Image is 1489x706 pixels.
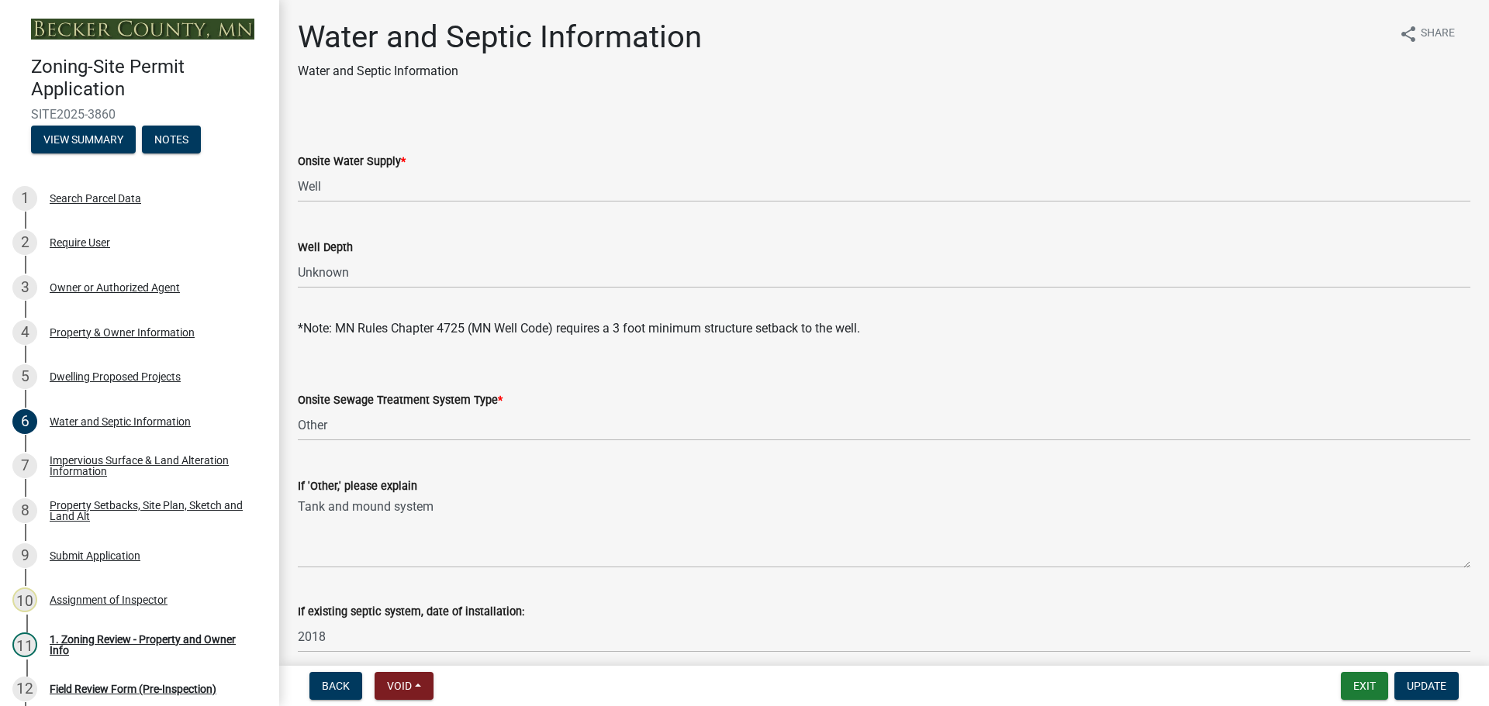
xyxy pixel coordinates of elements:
wm-modal-confirm: Notes [142,134,201,146]
div: 1. Zoning Review - Property and Owner Info [50,634,254,656]
div: Field Review Form (Pre-Inspection) [50,684,216,694]
div: 6 [12,409,37,434]
button: Notes [142,126,201,153]
div: Property & Owner Information [50,327,195,338]
div: 1 [12,186,37,211]
div: 10 [12,587,37,612]
label: If 'Other,' please explain [298,481,417,492]
p: Water and Septic Information [298,62,702,81]
div: Owner or Authorized Agent [50,282,180,293]
button: Void [375,672,434,700]
div: Property Setbacks, Site Plan, Sketch and Land Alt [50,500,254,522]
button: Update [1394,672,1459,700]
button: View Summary [31,126,136,153]
div: 9 [12,543,37,568]
h4: Zoning-Site Permit Application [31,56,267,101]
div: 11 [12,632,37,657]
span: Share [1421,25,1455,43]
button: shareShare [1387,19,1467,49]
div: Dwelling Proposed Projects [50,371,181,382]
div: 7 [12,453,37,478]
div: 4 [12,320,37,345]
div: 2 [12,230,37,255]
div: 5 [12,364,37,389]
div: *Note: MN Rules Chapter 4725 (MN Well Code) requires a 3 foot minimum structure setback to the well. [298,319,1470,338]
i: share [1399,25,1418,43]
label: Onsite Sewage Treatment System Type [298,395,503,406]
span: SITE2025-3860 [31,107,248,122]
label: Well Depth [298,243,353,253]
div: Require User [50,237,110,248]
label: If existing septic system, date of installation: [298,607,524,618]
wm-modal-confirm: Summary [31,134,136,146]
button: Exit [1341,672,1388,700]
span: Back [322,680,350,692]
div: 12 [12,677,37,701]
div: Submit Application [50,550,140,561]
div: Assignment of Inspector [50,594,168,605]
div: Impervious Surface & Land Alteration Information [50,455,254,477]
span: Void [387,680,412,692]
h1: Water and Septic Information [298,19,702,56]
div: 3 [12,275,37,300]
div: 8 [12,498,37,523]
label: Onsite Water Supply [298,157,406,167]
div: Search Parcel Data [50,193,141,204]
button: Back [309,672,362,700]
span: Update [1407,680,1446,692]
div: Water and Septic Information [50,416,191,427]
img: Becker County, Minnesota [31,19,254,40]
